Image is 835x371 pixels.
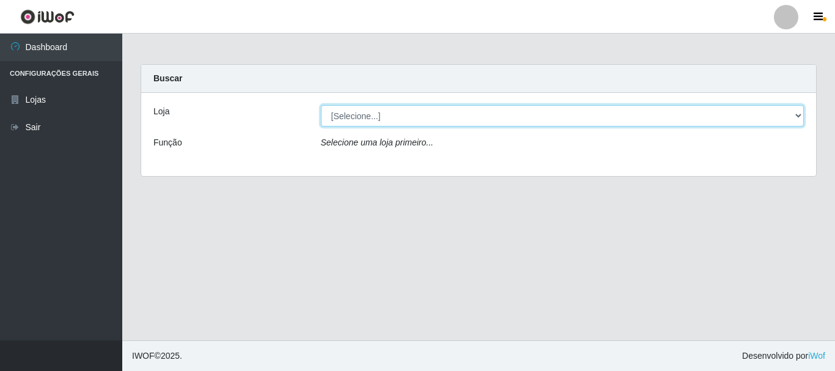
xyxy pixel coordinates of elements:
[153,136,182,149] label: Função
[153,105,169,118] label: Loja
[808,351,825,361] a: iWof
[20,9,75,24] img: CoreUI Logo
[742,350,825,362] span: Desenvolvido por
[132,350,182,362] span: © 2025 .
[132,351,155,361] span: IWOF
[153,73,182,83] strong: Buscar
[321,138,433,147] i: Selecione uma loja primeiro...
